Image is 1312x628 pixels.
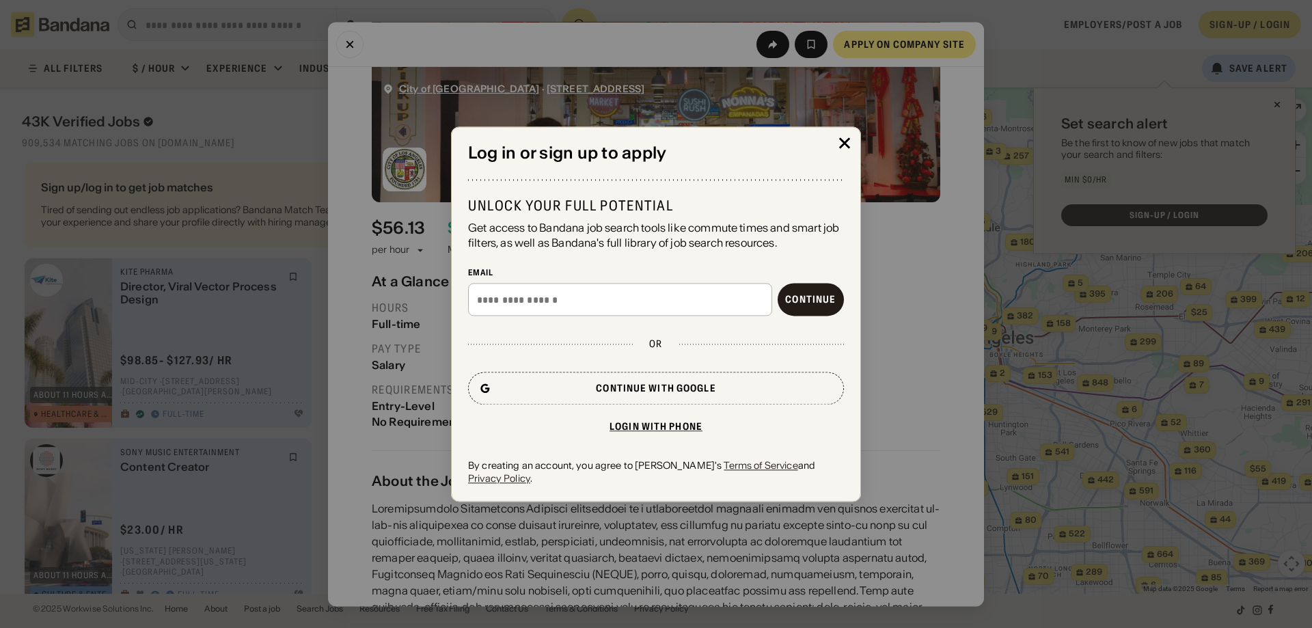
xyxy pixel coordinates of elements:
[468,220,844,251] div: Get access to Bandana job search tools like commute times and smart job filters, as well as Banda...
[468,460,844,484] div: By creating an account, you agree to [PERSON_NAME]'s and .
[785,295,836,305] div: Continue
[468,472,530,484] a: Privacy Policy
[610,422,702,432] div: Login with phone
[596,384,715,394] div: Continue with Google
[468,197,844,215] div: Unlock your full potential
[468,144,844,163] div: Log in or sign up to apply
[724,460,797,472] a: Terms of Service
[468,267,844,278] div: Email
[649,338,662,351] div: or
